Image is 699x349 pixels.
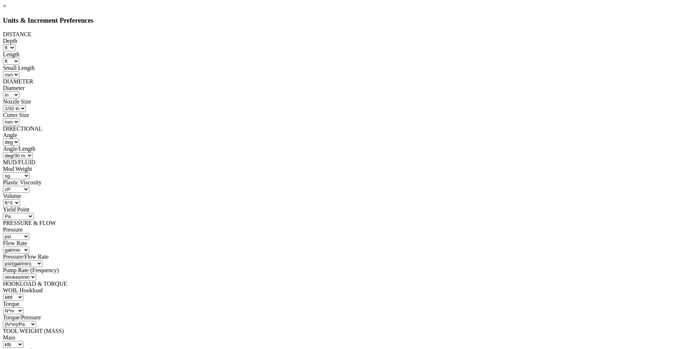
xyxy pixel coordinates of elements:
span: MUD/FLUID [3,159,35,165]
label: Volume [3,193,21,199]
label: WOB, Hookload [3,287,42,293]
label: Angle [3,132,17,138]
span: DIRECTIONAL [3,125,42,132]
label: Flow Rate [3,240,27,246]
label: Mass [3,334,15,341]
label: Length [3,51,19,57]
label: Yield Point [3,206,29,213]
label: Nozzle Size [3,98,31,105]
label: Angle/Length [3,146,35,152]
span: TOOL WEIGHT (MASS) [3,328,64,334]
span: DIAMETER [3,78,33,85]
label: Mud Weight [3,166,32,172]
label: Depth [3,38,17,44]
h3: Units & Increment Preferences [3,16,696,25]
label: Pump Rate (Frequency) [3,267,59,273]
label: Plastic Viscosity [3,179,42,185]
label: Pressure [3,226,23,233]
span: DISTANCE [3,31,31,37]
span: PRESSURE & FLOW [3,220,56,226]
a: × [3,3,6,9]
span: HOOKLOAD & TORQUE [3,281,67,287]
label: Torque/Pressure [3,314,41,320]
label: Torque [3,301,19,307]
label: Diameter [3,85,25,91]
label: Pressure/Flow Rate [3,254,49,260]
label: Small Length [3,65,35,71]
label: Cutter Size [3,112,29,118]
